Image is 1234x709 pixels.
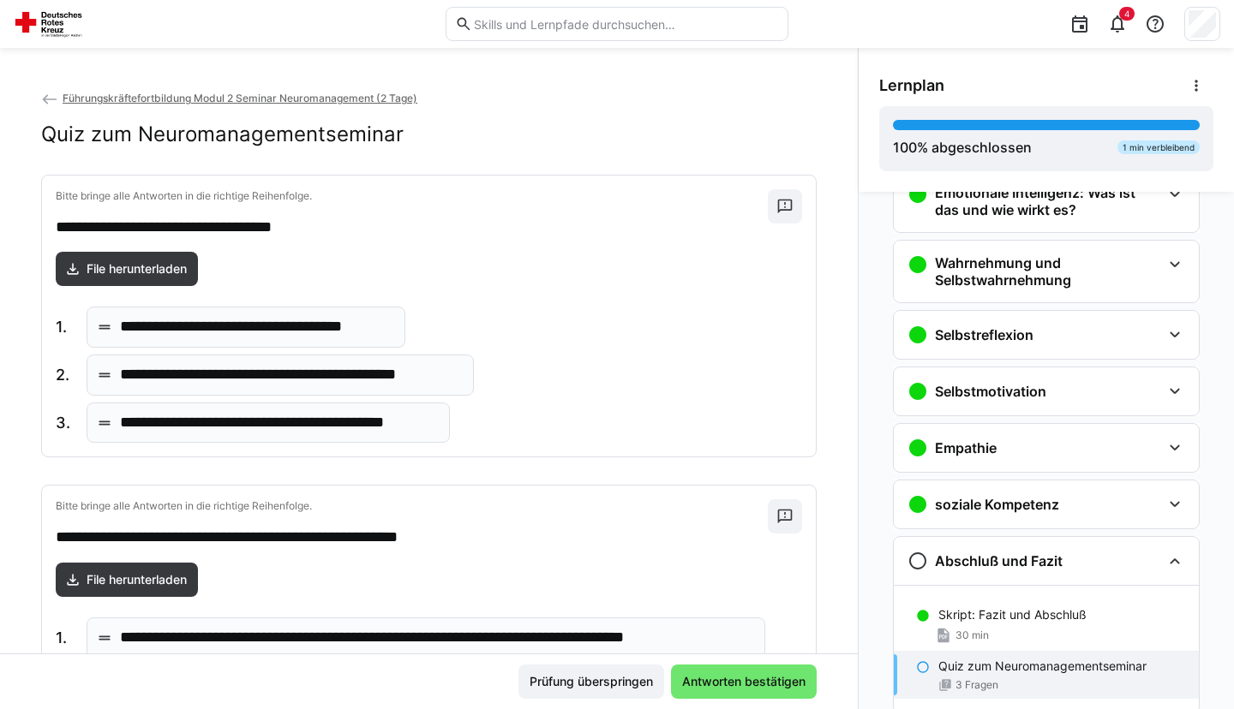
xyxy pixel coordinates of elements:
h3: Selbstreflexion [935,326,1033,343]
h3: Emotionale Intelligenz: Was ist das und wie wirkt es? [935,184,1161,218]
input: Skills und Lernpfade durchsuchen… [472,16,779,32]
span: 30 min [955,629,989,642]
p: Bitte bringe alle Antworten in die richtige Reihenfolge. [56,189,768,203]
button: Antworten bestätigen [671,664,817,699]
a: Führungskräftefortbildung Modul 2 Seminar Neuromanagement (2 Tage) [41,92,417,104]
h3: Abschluß und Fazit [935,552,1063,569]
h3: soziale Kompetenz [935,496,1059,513]
span: 2. [56,364,73,386]
a: File herunterladen [56,252,198,286]
span: 100 [893,139,917,156]
p: Quiz zum Neuromanagementseminar [938,658,1147,675]
a: File herunterladen [56,563,198,597]
h3: Empathie [935,439,997,456]
span: Prüfung überspringen [527,673,656,690]
p: Bitte bringe alle Antworten in die richtige Reihenfolge. [56,499,768,513]
span: 3. [56,412,73,434]
div: 1 min verbleibend [1117,140,1200,154]
span: File herunterladen [84,260,189,277]
h2: Quiz zum Neuromanagementseminar [41,122,404,147]
h3: Wahrnehmung und Selbstwahrnehmung [935,254,1161,289]
span: 1. [56,627,73,649]
span: 4 [1124,9,1129,19]
span: Lernplan [879,76,944,95]
span: Antworten bestätigen [680,673,808,690]
span: 3 Fragen [955,678,998,692]
h3: Selbstmotivation [935,383,1046,400]
span: File herunterladen [84,571,189,588]
p: Skript: Fazit und Abschluß [938,606,1087,623]
div: % abgeschlossen [893,137,1032,158]
span: Führungskräftefortbildung Modul 2 Seminar Neuromanagement (2 Tage) [63,92,417,104]
span: 1. [56,316,73,338]
button: Prüfung überspringen [518,664,664,699]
